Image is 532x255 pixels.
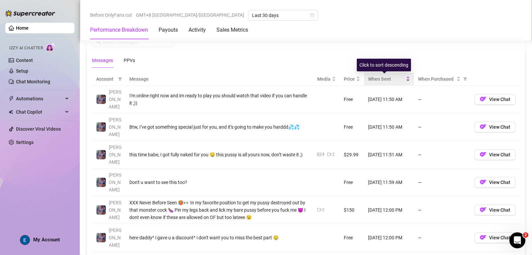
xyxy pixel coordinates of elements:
[340,113,364,141] td: Free
[463,77,467,81] span: filter
[340,196,364,224] td: $150
[489,180,510,185] span: View Chat
[474,98,516,103] a: OFView Chat
[129,234,309,241] div: here daddy^ i gave u a discount^ i don't want you to miss the best part 🤤
[92,57,113,64] div: Messages
[340,73,364,86] th: Price
[20,235,30,245] img: ACg8ocLcPRSDFD1_FgQTWMGHesrdCMFi59PFqVtBfnK-VGsPLWuquQ=s96-c
[317,152,321,156] span: picture
[125,73,313,86] th: Message
[216,26,248,34] div: Sales Metrics
[480,151,486,158] img: OF
[96,233,106,242] img: Jaylie
[129,151,309,158] div: this time babe, I got fully naked for you 🤤 this pussy is all yours now, don’t waste it ;)
[332,151,334,158] div: 2
[340,169,364,196] td: Free
[480,96,486,102] img: OF
[96,95,106,104] img: Jaylie
[9,96,14,101] span: thunderbolt
[109,200,121,220] span: [PERSON_NAME]
[474,122,516,132] button: OFView Chat
[96,122,106,132] img: Jaylie
[118,77,122,81] span: filter
[16,93,63,104] span: Automations
[414,196,470,224] td: —
[96,150,106,159] img: Jaylie
[489,152,510,157] span: View Chat
[474,232,516,243] button: OFView Chat
[96,40,101,44] span: search
[129,199,309,221] div: XXX Never Before Seen 🥵👀 In my favorite position to get my pussy destroyed out by that monster co...
[33,237,60,243] span: My Account
[16,107,63,117] span: Chat Copilot
[364,86,414,113] td: [DATE] 11:50 AM
[124,57,135,64] div: PPVs
[489,124,510,130] span: View Chat
[16,58,33,63] a: Content
[474,94,516,105] button: OFView Chat
[159,26,178,34] div: Payouts
[414,113,470,141] td: —
[489,207,510,213] span: View Chat
[474,153,516,159] a: OFView Chat
[364,196,414,224] td: [DATE] 12:00 PM
[109,228,121,248] span: [PERSON_NAME]
[462,74,468,84] span: filter
[96,178,106,187] img: Jaylie
[474,209,516,214] a: OFView Chat
[474,205,516,215] button: OFView Chat
[16,68,28,74] a: Setup
[364,141,414,169] td: [DATE] 11:51 AM
[117,74,123,84] span: filter
[480,179,486,185] img: OF
[364,169,414,196] td: [DATE] 11:59 AM
[489,97,510,102] span: View Chat
[418,75,455,83] span: When Purchased
[474,236,516,242] a: OFView Chat
[474,126,516,131] a: OFView Chat
[96,205,106,215] img: Jaylie
[489,235,510,240] span: View Chat
[129,92,309,107] div: I'm online right now and im ready to play you should watch that video if you can handle it ;))
[109,145,121,165] span: [PERSON_NAME]
[16,79,50,84] a: Chat Monitoring
[480,206,486,213] img: OF
[509,232,525,248] iframe: Intercom live chat
[414,86,470,113] td: —
[322,151,325,158] div: 8
[313,73,340,86] th: Media
[90,26,148,34] div: Performance Breakdown
[317,75,331,83] span: Media
[340,141,364,169] td: $29.99
[414,224,470,252] td: —
[414,141,470,169] td: —
[16,25,29,31] a: Home
[109,89,121,109] span: [PERSON_NAME]
[90,10,132,20] span: Before OnlyFans cut
[364,113,414,141] td: [DATE] 11:50 AM
[344,75,355,83] span: Price
[109,172,121,192] span: [PERSON_NAME]
[474,181,516,186] a: OFView Chat
[340,86,364,113] td: Free
[340,224,364,252] td: Free
[414,169,470,196] td: —
[364,73,414,86] th: When Sent
[9,110,13,114] img: Chat Copilot
[189,26,206,34] div: Activity
[310,13,314,17] span: calendar
[364,224,414,252] td: [DATE] 12:00 PM
[46,42,56,52] img: AI Chatter
[102,38,170,46] input: Search messages
[16,126,61,132] a: Discover Viral Videos
[109,117,121,137] span: [PERSON_NAME]
[9,45,43,51] span: Izzy AI Chatter
[5,10,55,17] img: logo-BBDzfeDw.svg
[327,152,331,156] span: video-camera
[414,73,470,86] th: When Purchased
[357,59,411,71] div: Click to sort descending
[523,232,528,238] span: 2
[96,75,115,83] span: Account
[252,10,314,20] span: Last 30 days
[368,75,405,83] span: When Sent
